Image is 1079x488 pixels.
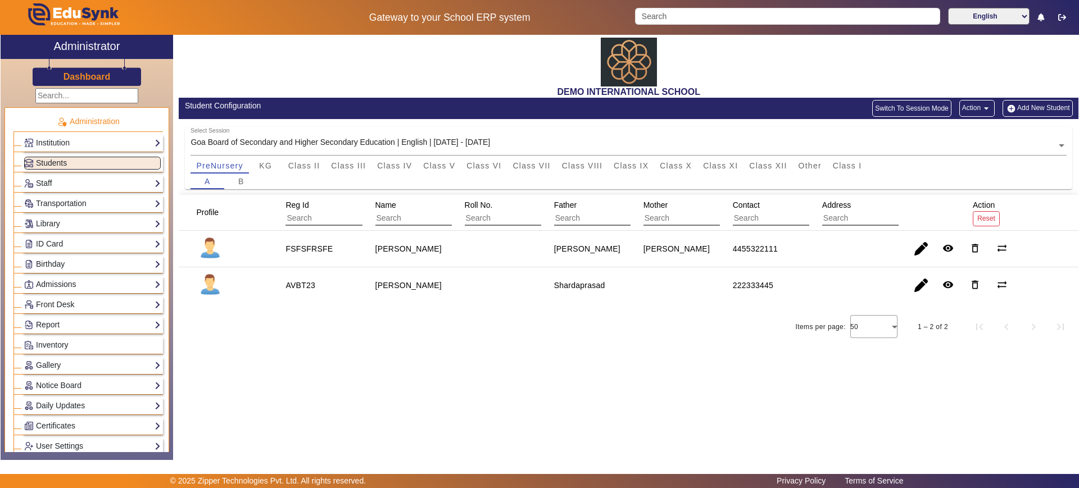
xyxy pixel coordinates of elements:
[969,243,981,254] mat-icon: delete_outline
[833,162,862,170] span: Class I
[375,200,396,209] span: Name
[733,211,833,226] input: Search
[729,195,847,230] div: Contact
[285,211,386,226] input: Search
[635,8,940,25] input: Search
[24,339,161,352] a: Inventory
[660,162,692,170] span: Class X
[465,200,493,209] span: Roll No.
[259,162,272,170] span: KG
[996,243,1008,254] mat-icon: sync_alt
[640,195,758,230] div: Mother
[64,71,111,82] h3: Dashboard
[993,313,1020,340] button: Previous page
[25,341,33,349] img: Inventory.png
[423,162,455,170] span: Class V
[966,313,993,340] button: First page
[969,195,1004,230] div: Action
[170,475,366,487] p: © 2025 Zipper Technologies Pvt. Ltd. All rights reserved.
[13,116,163,127] p: Administration
[796,321,846,332] div: Items per page:
[554,280,605,291] div: Shardaprasad
[25,159,33,167] img: Students.png
[285,243,333,254] div: FSFSFRSFE
[179,86,1078,97] h2: DEMO INTERNATIONAL SCHOOL
[973,211,1000,226] button: Reset
[872,100,951,117] button: Switch To Session Mode
[192,202,233,222] div: Profile
[1,35,173,59] a: Administrator
[54,39,120,53] h2: Administrator
[205,177,211,185] span: A
[57,117,67,127] img: Administration.png
[375,211,476,226] input: Search
[643,243,710,254] div: [PERSON_NAME]
[196,235,224,263] img: profile.png
[942,279,954,290] mat-icon: remove_red_eye
[614,162,649,170] span: Class IX
[942,243,954,254] mat-icon: remove_red_eye
[36,340,69,349] span: Inventory
[822,211,923,226] input: Search
[282,195,400,230] div: Reg Id
[550,195,669,230] div: Father
[461,195,579,230] div: Roll No.
[799,162,822,170] span: Other
[554,243,620,254] div: [PERSON_NAME]
[36,158,67,167] span: Students
[771,473,831,488] a: Privacy Policy
[562,162,602,170] span: Class VIII
[513,162,550,170] span: Class VII
[285,200,309,209] span: Reg Id
[981,103,992,114] mat-icon: arrow_drop_down
[822,200,851,209] span: Address
[749,162,787,170] span: Class XII
[285,280,315,291] div: AVBT23
[643,211,744,226] input: Search
[733,243,778,254] div: 4455322111
[554,211,655,226] input: Search
[288,162,320,170] span: Class II
[1020,313,1047,340] button: Next page
[196,271,224,299] img: profile.png
[1047,313,1074,340] button: Last page
[918,321,948,332] div: 1 – 2 of 2
[733,200,760,209] span: Contact
[276,12,623,24] h5: Gateway to your School ERP system
[196,162,243,170] span: PreNursery
[839,473,909,488] a: Terms of Service
[643,200,668,209] span: Mother
[733,280,773,291] div: 222333445
[331,162,366,170] span: Class III
[63,71,111,83] a: Dashboard
[375,281,442,290] staff-with-status: [PERSON_NAME]
[35,88,138,103] input: Search...
[601,38,657,86] img: abdd4561-dfa5-4bc5-9f22-bd710a8d2831
[465,211,565,226] input: Search
[185,100,623,112] div: Student Configuration
[818,195,937,230] div: Address
[969,279,981,290] mat-icon: delete_outline
[1005,104,1017,113] img: add-new-student.png
[1003,100,1072,117] button: Add New Student
[996,279,1008,290] mat-icon: sync_alt
[371,195,490,230] div: Name
[238,177,244,185] span: B
[191,136,490,148] div: Goa Board of Secondary and Higher Secondary Education | English | [DATE] - [DATE]
[554,200,577,209] span: Father
[377,162,412,170] span: Class IV
[375,244,442,253] staff-with-status: [PERSON_NAME]
[466,162,501,170] span: Class VI
[959,100,995,117] button: Action
[24,157,161,170] a: Students
[196,208,219,217] span: Profile
[703,162,738,170] span: Class XI
[191,126,229,135] div: Select Session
